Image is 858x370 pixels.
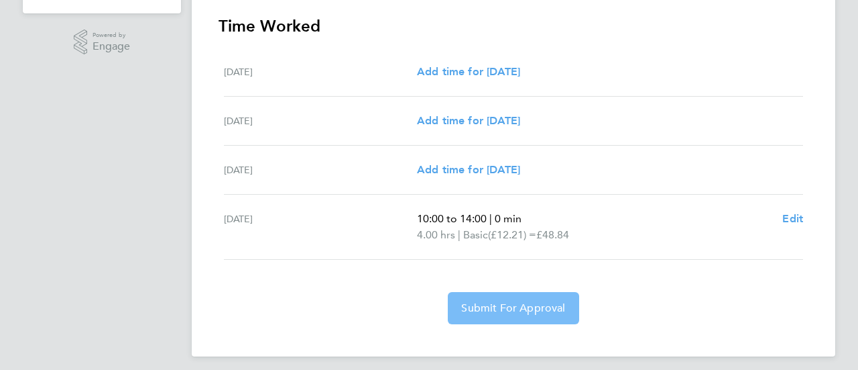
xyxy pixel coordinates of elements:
[782,211,803,227] a: Edit
[219,15,808,37] h3: Time Worked
[417,65,520,78] span: Add time for [DATE]
[417,163,520,176] span: Add time for [DATE]
[461,302,565,315] span: Submit For Approval
[93,41,130,52] span: Engage
[488,228,536,241] span: (£12.21) =
[417,228,455,241] span: 4.00 hrs
[224,113,417,129] div: [DATE]
[448,292,578,324] button: Submit For Approval
[417,212,487,225] span: 10:00 to 14:00
[74,30,131,55] a: Powered byEngage
[536,228,569,241] span: £48.84
[224,162,417,178] div: [DATE]
[417,114,520,127] span: Add time for [DATE]
[495,212,522,225] span: 0 min
[458,228,461,241] span: |
[224,64,417,80] div: [DATE]
[93,30,130,41] span: Powered by
[782,212,803,225] span: Edit
[417,113,520,129] a: Add time for [DATE]
[224,211,417,243] div: [DATE]
[489,212,492,225] span: |
[463,227,488,243] span: Basic
[417,162,520,178] a: Add time for [DATE]
[417,64,520,80] a: Add time for [DATE]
